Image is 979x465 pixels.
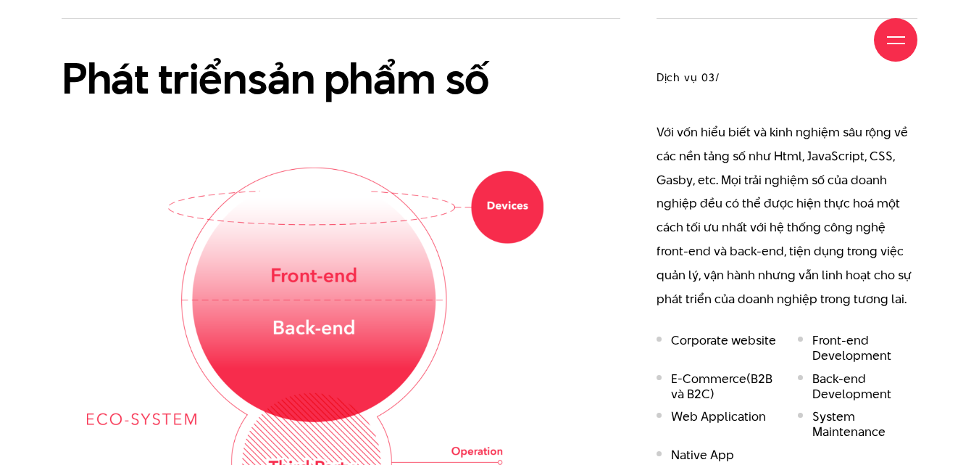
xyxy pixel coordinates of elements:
li: Native App [657,448,776,463]
li: System Maintenance [798,409,917,440]
li: Back-end Development [798,371,917,402]
p: Với vốn hiểu biết và kinh nghiệm sâu rộng về các nền tảng số như Html, JavaScript, CSS, Gasby, et... [657,120,917,312]
li: E-Commerce(B2B và B2C) [657,371,776,402]
h2: Phát triển sản phẩm số [62,55,569,102]
li: Web Application [657,409,776,440]
li: Corporate website [657,333,776,363]
li: Front-end Development [798,333,917,363]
